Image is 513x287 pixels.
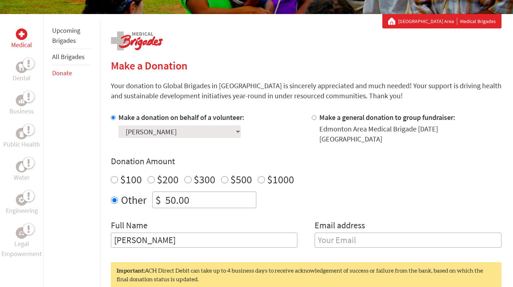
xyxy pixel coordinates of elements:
[319,124,501,144] div: Edmonton Area Medical Brigade [DATE] [GEOGRAPHIC_DATA]
[267,172,294,186] label: $1000
[111,220,148,233] label: Full Name
[315,233,501,248] input: Your Email
[111,81,501,101] p: Your donation to Global Brigades in [GEOGRAPHIC_DATA] is sincerely appreciated and much needed! Y...
[111,59,501,72] h2: Make a Donation
[52,65,91,81] li: Donate
[120,172,142,186] label: $100
[11,40,32,50] p: Medical
[157,172,179,186] label: $200
[398,18,457,25] a: [GEOGRAPHIC_DATA] Area
[6,206,38,216] p: Engineering
[194,172,215,186] label: $300
[118,113,244,122] label: Make a donation on behalf of a volunteer:
[319,113,455,122] label: Make a general donation to group fundraiser:
[3,139,40,149] p: Public Health
[11,28,32,50] a: MedicalMedical
[230,172,252,186] label: $500
[16,227,27,239] div: Legal Empowerment
[111,31,163,50] img: logo-medical.png
[9,95,34,116] a: BusinessBusiness
[16,28,27,40] div: Medical
[111,156,501,167] h4: Donation Amount
[16,194,27,206] div: Engineering
[19,98,24,103] img: Business
[117,268,145,274] strong: Important:
[111,233,298,248] input: Enter Full Name
[6,194,38,216] a: EngineeringEngineering
[16,161,27,172] div: Water
[1,227,42,259] a: Legal EmpowermentLegal Empowerment
[52,53,85,61] a: All Brigades
[121,192,147,208] label: Other
[13,73,31,83] p: Dental
[52,49,91,65] li: All Brigades
[3,128,40,149] a: Public HealthPublic Health
[16,95,27,106] div: Business
[9,106,34,116] p: Business
[19,130,24,137] img: Public Health
[153,192,164,208] div: $
[19,231,24,235] img: Legal Empowerment
[13,62,31,83] a: DentalDental
[19,31,24,37] img: Medical
[16,128,27,139] div: Public Health
[19,197,24,203] img: Engineering
[52,23,91,49] li: Upcoming Brigades
[164,192,256,208] input: Enter Amount
[1,239,42,259] p: Legal Empowerment
[388,18,496,25] div: Medical Brigades
[19,162,24,171] img: Water
[16,62,27,73] div: Dental
[315,220,365,233] label: Email address
[52,69,72,77] a: Donate
[14,172,30,183] p: Water
[14,161,30,183] a: WaterWater
[52,26,80,45] a: Upcoming Brigades
[19,64,24,71] img: Dental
